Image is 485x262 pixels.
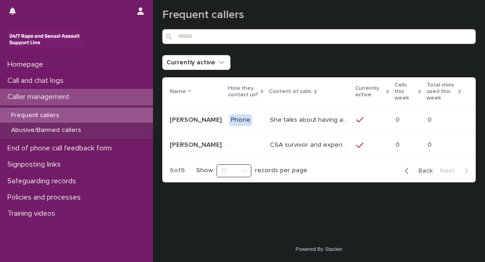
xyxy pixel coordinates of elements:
span: Back [413,168,433,174]
p: Calls this week [395,80,416,104]
p: 6 of 6 [162,159,192,182]
a: Powered By Stacker [295,246,342,252]
button: Back [397,167,436,175]
p: 0 [396,114,402,124]
p: Safeguarding records [4,177,83,186]
p: How they contact us? [228,83,258,100]
button: Next [436,167,476,175]
p: Call and chat logs [4,76,71,85]
p: 0 [428,139,434,149]
p: Name [170,87,186,97]
p: Signposting links [4,160,68,169]
p: End of phone call feedback form [4,144,119,153]
button: Currently active [162,55,230,70]
p: 0 [396,139,402,149]
p: Training videos [4,209,63,218]
p: Frequent callers [4,112,67,119]
p: Policies and processes [4,193,88,202]
input: Search [162,29,476,44]
p: CSA survivor and experiences of sexual violence in her teens. Long history of abuse. Went to ther... [270,139,350,149]
p: records per page [255,167,307,175]
p: [PERSON_NAME] [170,139,223,149]
tr: [PERSON_NAME][PERSON_NAME] PhoneShe talks about having a complaint ongoing with the police, and m... [162,106,476,133]
p: Content of calls [269,87,312,97]
p: 0 [428,114,434,124]
p: [PERSON_NAME] [170,114,223,124]
p: Abusive/Banned callers [4,126,89,134]
div: Phone [229,114,252,126]
p: - [229,141,262,149]
h1: Frequent callers [162,8,476,22]
img: rhQMoQhaT3yELyF149Cw [7,30,82,49]
p: Caller management [4,93,77,101]
p: Currently active [355,83,384,100]
p: Show [196,167,213,175]
p: Homepage [4,60,51,69]
div: 10 [217,166,239,175]
tr: [PERSON_NAME][PERSON_NAME] -CSA survivor and experiences of sexual violence in her teens. Long hi... [162,133,476,157]
span: Next [440,168,460,174]
p: She talks about having a complaint ongoing with the police, and may mention that she has diagnose... [270,114,350,124]
p: Total mins used this week [427,80,456,104]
